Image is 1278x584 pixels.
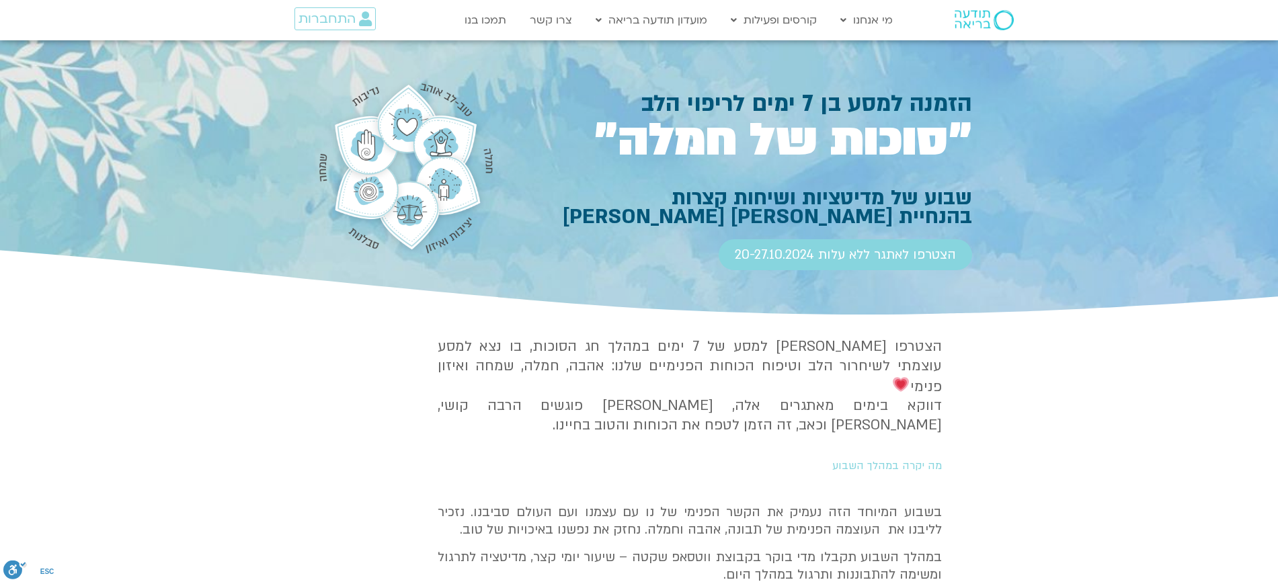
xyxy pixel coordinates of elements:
[458,7,513,33] a: תמכו בנו
[893,376,909,392] img: 💗
[438,337,942,435] h4: הצטרפו [PERSON_NAME] למסע של 7 ימים במהלך חג הסוכות, בו נצא למסע עוצמתי לשיחרור הלב וטיפוח הכוחות...
[506,120,972,161] h1: ״סוכות של חמלה״
[589,7,714,33] a: מועדון תודעה בריאה
[506,93,972,114] h1: הזמנה למסע בן 7 ימים לריפוי הלב
[724,7,824,33] a: קורסים ופעילות
[523,7,579,33] a: צרו קשר
[506,188,972,226] h1: שבוע של מדיטציות ושיחות קצרות בהנחיית [PERSON_NAME] [PERSON_NAME]
[735,247,956,262] span: הצטרפו לאתגר ללא עלות 20-27.10.2024
[438,503,942,539] p: בשבוע המיוחד הזה נעמיק את הקשר הפנימי של נו עם עצמנו ועם העולם סביבנו. נזכיר לליבנו את העוצמה הפנ...
[834,7,900,33] a: מי אנחנו
[443,460,942,472] h2: מה יקרה במהלך השבוע
[719,239,972,270] a: הצטרפו לאתגר ללא עלות 20-27.10.2024
[294,7,376,30] a: התחברות
[438,548,942,584] p: במהלך השבוע תקבלו מדי בוקר בקבוצת ווטסאפ שקטה – שיעור יומי קצר, מדיטציה לתרגול ומשימה להתבוננות ו...
[298,11,356,26] span: התחברות
[955,10,1014,30] img: תודעה בריאה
